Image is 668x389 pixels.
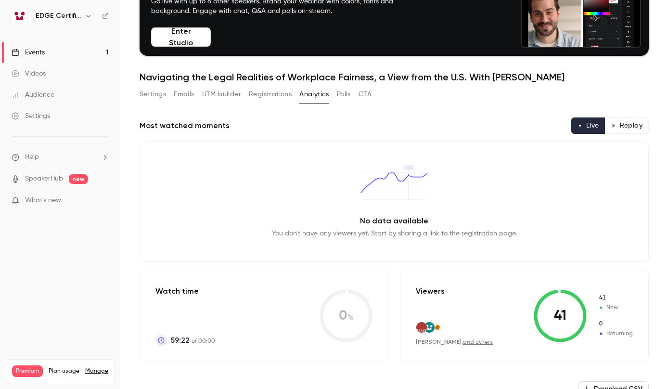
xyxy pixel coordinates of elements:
h6: EDGE Certification [36,11,81,21]
div: Audience [12,90,54,100]
button: Analytics [299,87,329,102]
div: Domain: [DOMAIN_NAME] [25,25,106,33]
img: tab_domain_overview_orange.svg [26,56,34,64]
span: Returning [598,329,633,338]
button: Enter Studio [151,27,211,47]
img: edge-strategy.com [424,322,435,333]
img: logo_orange.svg [15,15,23,23]
h1: Navigating the Legal Realities of Workplace Fairness, a View from the U.S. With [PERSON_NAME] [140,71,649,83]
img: localimpactanalytics.com [432,322,442,333]
div: Domain Overview [37,57,86,63]
div: Keywords by Traffic [106,57,162,63]
p: Watch time [155,285,215,297]
button: Settings [140,87,166,102]
li: help-dropdown-opener [12,152,109,162]
button: Registrations [249,87,292,102]
div: v 4.0.25 [27,15,47,23]
span: [PERSON_NAME] [416,338,462,345]
p: Viewers [416,285,445,297]
button: Emails [174,87,194,102]
img: EDGE Certification [12,8,27,24]
button: Polls [337,87,351,102]
iframe: Noticeable Trigger [97,196,109,205]
span: Premium [12,365,43,377]
div: Settings [12,111,50,121]
div: , [416,338,493,346]
span: What's new [25,195,61,206]
button: CTA [359,87,372,102]
span: New [598,294,633,302]
span: Plan usage [49,367,79,375]
span: new [69,174,88,184]
h2: Most watched moments [140,120,230,131]
button: Replay [605,117,649,134]
a: Manage [85,367,108,375]
img: tab_keywords_by_traffic_grey.svg [96,56,103,64]
div: Events [12,48,45,57]
span: 59:22 [171,335,190,346]
img: website_grey.svg [15,25,23,33]
a: SpeakerHub [25,174,63,184]
button: UTM builder [202,87,241,102]
span: Help [25,152,39,162]
span: Returning [598,320,633,328]
div: Videos [12,69,46,78]
img: hks.harvard.edu [416,322,427,333]
p: You don't have any viewers yet. Start by sharing a link to the registration page. [272,229,517,238]
a: and others [463,339,493,345]
span: New [598,303,633,312]
p: of 00:00 [171,335,215,346]
p: No data available [360,215,428,227]
button: Live [571,117,605,134]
